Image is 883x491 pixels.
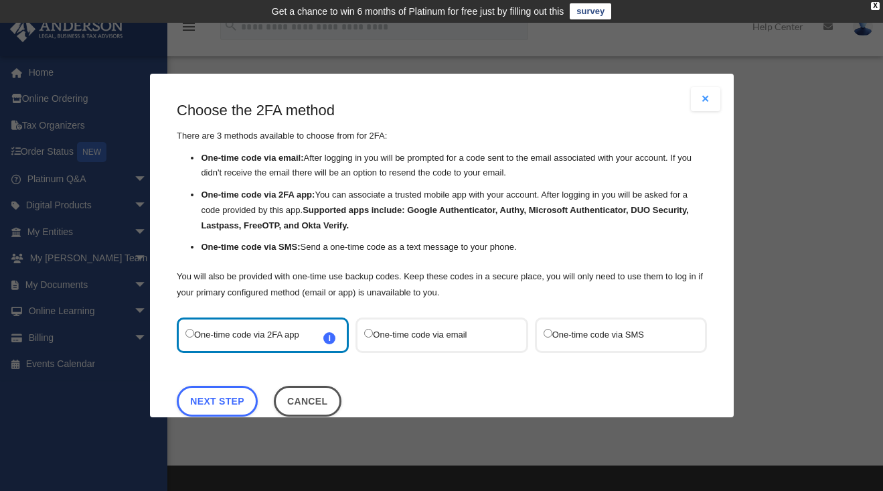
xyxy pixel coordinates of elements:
[273,386,341,417] button: Close this dialog window
[543,329,552,338] input: One-time code via SMS
[201,242,300,252] strong: One-time code via SMS:
[177,386,258,417] a: Next Step
[177,269,707,301] p: You will also be provided with one-time use backup codes. Keep these codes in a secure place, you...
[272,3,564,19] div: Get a chance to win 6 months of Platinum for free just by filling out this
[871,2,880,10] div: close
[570,3,611,19] a: survey
[201,240,707,255] li: Send a one-time code as a text message to your phone.
[364,326,505,344] label: One-time code via email
[201,153,303,163] strong: One-time code via email:
[177,100,707,121] h3: Choose the 2FA method
[177,100,707,301] div: There are 3 methods available to choose from for 2FA:
[543,326,684,344] label: One-time code via SMS
[185,329,194,338] input: One-time code via 2FA appi
[201,205,688,230] strong: Supported apps include: Google Authenticator, Authy, Microsoft Authenticator, DUO Security, Lastp...
[364,329,373,338] input: One-time code via email
[201,188,707,233] li: You can associate a trusted mobile app with your account. After logging in you will be asked for ...
[323,332,335,344] span: i
[201,151,707,182] li: After logging in you will be prompted for a code sent to the email associated with your account. ...
[201,190,315,200] strong: One-time code via 2FA app:
[691,87,720,111] button: Close modal
[185,326,327,344] label: One-time code via 2FA app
